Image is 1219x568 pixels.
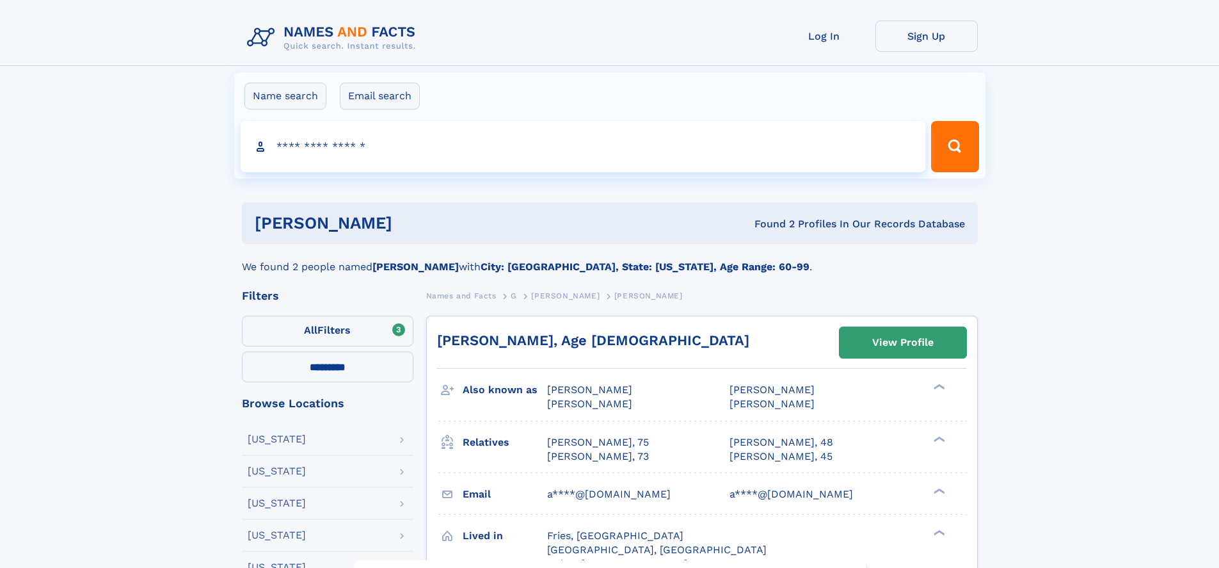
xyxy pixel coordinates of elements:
[437,332,749,348] a: [PERSON_NAME], Age [DEMOGRAPHIC_DATA]
[875,20,978,52] a: Sign Up
[511,288,517,304] a: G
[773,20,875,52] a: Log In
[426,288,497,304] a: Names and Facts
[930,435,946,443] div: ❯
[930,383,946,391] div: ❯
[531,288,600,304] a: [PERSON_NAME]
[244,83,326,110] label: Name search
[241,121,926,172] input: search input
[242,290,413,302] div: Filters
[840,327,966,358] a: View Profile
[248,498,306,508] div: [US_STATE]
[242,398,413,409] div: Browse Locations
[511,291,517,300] span: G
[248,530,306,540] div: [US_STATE]
[931,121,978,172] button: Search Button
[729,450,833,464] a: [PERSON_NAME], 45
[729,435,833,450] a: [PERSON_NAME], 48
[547,530,683,542] span: Fries, [GEOGRAPHIC_DATA]
[930,487,946,495] div: ❯
[547,384,632,396] span: [PERSON_NAME]
[463,432,547,453] h3: Relatives
[340,83,420,110] label: Email search
[547,398,632,410] span: [PERSON_NAME]
[614,291,683,300] span: [PERSON_NAME]
[481,261,809,273] b: City: [GEOGRAPHIC_DATA], State: [US_STATE], Age Range: 60-99
[248,434,306,444] div: [US_STATE]
[304,324,317,336] span: All
[463,525,547,547] h3: Lived in
[729,398,815,410] span: [PERSON_NAME]
[372,261,459,273] b: [PERSON_NAME]
[547,435,649,450] a: [PERSON_NAME], 75
[729,384,815,396] span: [PERSON_NAME]
[547,544,767,556] span: [GEOGRAPHIC_DATA], [GEOGRAPHIC_DATA]
[463,379,547,401] h3: Also known as
[255,215,573,231] h1: [PERSON_NAME]
[242,316,413,346] label: Filters
[531,291,600,300] span: [PERSON_NAME]
[242,244,978,275] div: We found 2 people named with .
[930,528,946,537] div: ❯
[463,483,547,505] h3: Email
[872,328,934,357] div: View Profile
[547,450,649,464] a: [PERSON_NAME], 73
[242,20,426,55] img: Logo Names and Facts
[573,217,965,231] div: Found 2 Profiles In Our Records Database
[248,466,306,476] div: [US_STATE]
